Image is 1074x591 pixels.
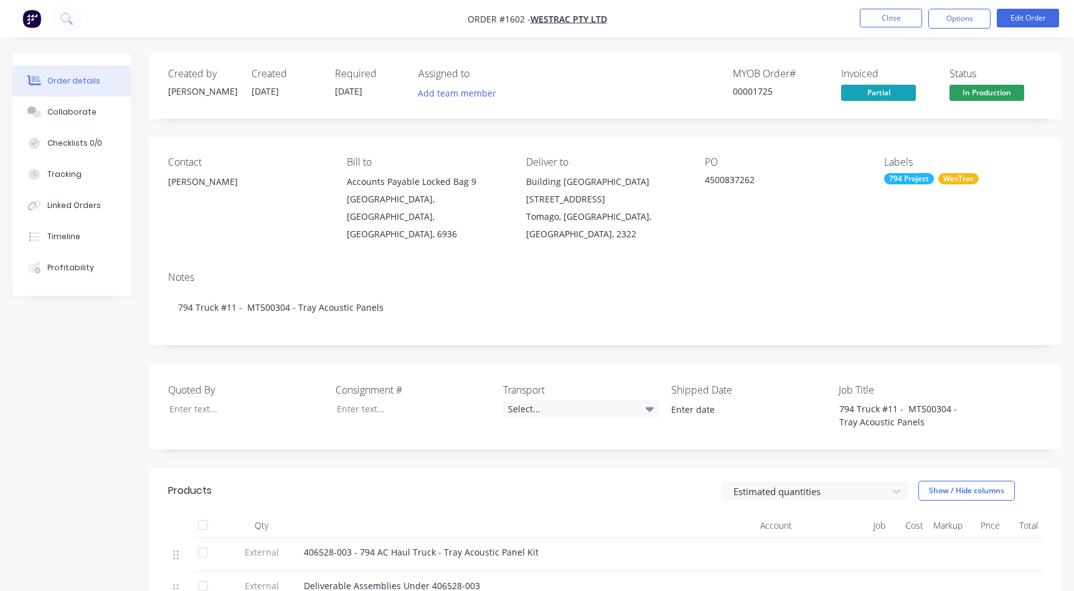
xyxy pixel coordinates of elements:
div: Labels [884,156,1043,168]
div: Invoiced [841,68,935,80]
a: WesTrac Pty Ltd [530,13,607,25]
button: Add team member [412,85,503,102]
div: Checklists 0/0 [47,138,102,149]
div: 794 Project [884,173,934,184]
button: Edit Order [997,9,1059,27]
button: Options [928,9,991,29]
div: Created by [168,68,237,80]
div: [PERSON_NAME] [168,173,327,213]
div: Price [968,513,1006,538]
div: Bill to [347,156,506,168]
span: External [229,546,294,559]
div: Notes [168,272,1043,283]
div: Accounts Payable Locked Bag 9[GEOGRAPHIC_DATA], [GEOGRAPHIC_DATA], [GEOGRAPHIC_DATA], 6936 [347,173,506,243]
button: Show / Hide columns [918,481,1015,501]
button: In Production [949,85,1024,103]
span: 406528-003 - 794 AC Haul Truck - Tray Acoustic Panel Kit [304,546,539,558]
div: Linked Orders [47,200,101,211]
label: Job Title [839,382,994,397]
div: Tomago, [GEOGRAPHIC_DATA], [GEOGRAPHIC_DATA], 2322 [526,208,685,243]
span: [DATE] [252,85,279,97]
div: Order details [47,75,100,87]
div: Select... [503,400,659,418]
label: Transport [503,382,659,397]
div: 4500837262 [705,173,860,191]
label: Shipped Date [671,382,827,397]
div: Created [252,68,320,80]
div: 794 Truck #11 - MT500304 - Tray Acoustic Panels [829,400,985,431]
div: Job [797,513,890,538]
div: Account [672,513,797,538]
div: Markup [928,513,968,538]
div: [GEOGRAPHIC_DATA], [GEOGRAPHIC_DATA], [GEOGRAPHIC_DATA], 6936 [347,191,506,243]
div: Status [949,68,1043,80]
button: Linked Orders [12,190,131,221]
div: 794 Truck #11 - MT500304 - Tray Acoustic Panels [168,288,1043,326]
div: Products [168,483,212,498]
div: Qty [224,513,299,538]
label: Consignment # [336,382,491,397]
button: Tracking [12,159,131,190]
div: Cost [890,513,928,538]
span: Partial [841,85,916,100]
span: In Production [949,85,1024,100]
div: 00001725 [733,85,826,98]
button: Profitability [12,252,131,283]
button: Order details [12,65,131,97]
div: Contact [168,156,327,168]
div: Deliver to [526,156,685,168]
div: [PERSON_NAME] [168,85,237,98]
div: Accounts Payable Locked Bag 9 [347,173,506,191]
span: [DATE] [335,85,362,97]
span: Order #1602 - [468,13,530,25]
div: Assigned to [418,68,543,80]
button: Collaborate [12,97,131,128]
div: Total [1005,513,1043,538]
div: PO [705,156,864,168]
input: Enter date [662,400,817,419]
div: Timeline [47,231,80,242]
button: Checklists 0/0 [12,128,131,159]
div: WesTrac [938,173,979,184]
div: Collaborate [47,106,97,118]
label: Quoted By [168,382,324,397]
div: MYOB Order # [733,68,826,80]
div: Profitability [47,262,94,273]
div: Building [GEOGRAPHIC_DATA][STREET_ADDRESS]Tomago, [GEOGRAPHIC_DATA], [GEOGRAPHIC_DATA], 2322 [526,173,685,243]
button: Timeline [12,221,131,252]
div: Required [335,68,403,80]
button: Add team member [418,85,503,102]
div: Building [GEOGRAPHIC_DATA][STREET_ADDRESS] [526,173,685,208]
div: Tracking [47,169,82,180]
button: Close [860,9,922,27]
img: Factory [22,9,41,28]
div: [PERSON_NAME] [168,173,327,191]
